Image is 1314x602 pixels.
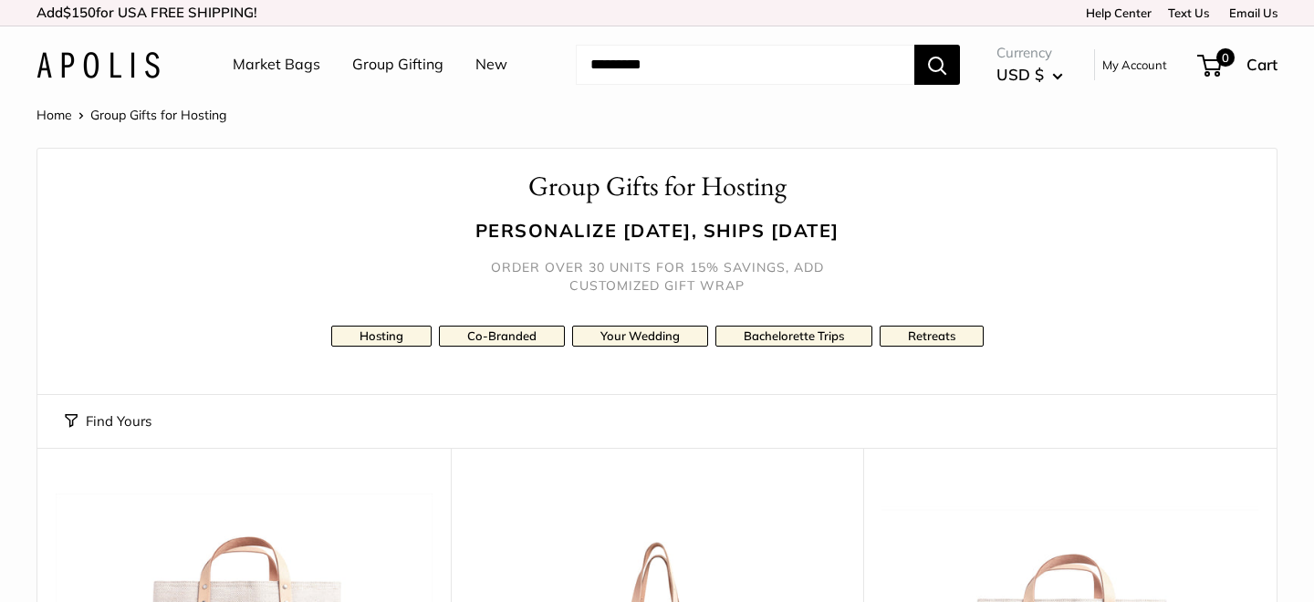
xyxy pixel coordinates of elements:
[65,217,1249,244] h3: Personalize [DATE], ships [DATE]
[63,4,96,21] span: $150
[576,45,914,85] input: Search...
[1223,5,1277,20] a: Email Us
[474,258,839,295] h5: Order over 30 units for 15% savings, add customized gift wrap
[65,409,151,434] button: Find Yours
[996,60,1063,89] button: USD $
[65,167,1249,206] h1: Group Gifts for Hosting
[880,326,984,347] a: Retreats
[715,326,872,347] a: Bachelorette Trips
[475,51,507,78] a: New
[1102,54,1167,76] a: My Account
[90,107,226,123] span: Group Gifts for Hosting
[233,51,320,78] a: Market Bags
[36,103,226,127] nav: Breadcrumb
[1216,48,1235,67] span: 0
[914,45,960,85] button: Search
[439,326,565,347] a: Co-Branded
[36,107,72,123] a: Home
[996,65,1044,84] span: USD $
[1246,55,1277,74] span: Cart
[352,51,443,78] a: Group Gifting
[36,52,160,78] img: Apolis
[1079,5,1152,20] a: Help Center
[572,326,708,347] a: Your Wedding
[1168,5,1209,20] a: Text Us
[331,326,432,347] a: Hosting
[1199,50,1277,79] a: 0 Cart
[996,40,1063,66] span: Currency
